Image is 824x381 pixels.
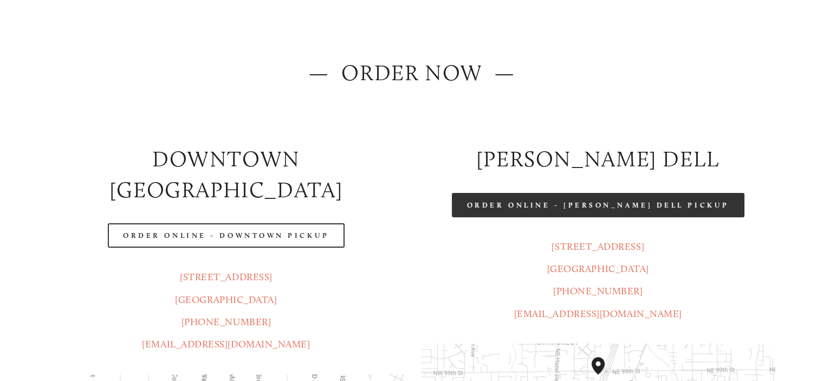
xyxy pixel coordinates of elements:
[180,271,272,283] a: [STREET_ADDRESS]
[142,338,310,350] a: [EMAIL_ADDRESS][DOMAIN_NAME]
[181,316,271,328] a: [PHONE_NUMBER]
[108,223,345,248] a: Order Online - Downtown pickup
[553,285,643,297] a: [PHONE_NUMBER]
[452,193,744,217] a: Order Online - [PERSON_NAME] Dell Pickup
[175,294,277,306] a: [GEOGRAPHIC_DATA]
[49,144,403,205] h2: Downtown [GEOGRAPHIC_DATA]
[552,241,644,253] a: [STREET_ADDRESS]
[514,308,682,320] a: [EMAIL_ADDRESS][DOMAIN_NAME]
[547,263,649,275] a: [GEOGRAPHIC_DATA]
[421,144,775,175] h2: [PERSON_NAME] DELL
